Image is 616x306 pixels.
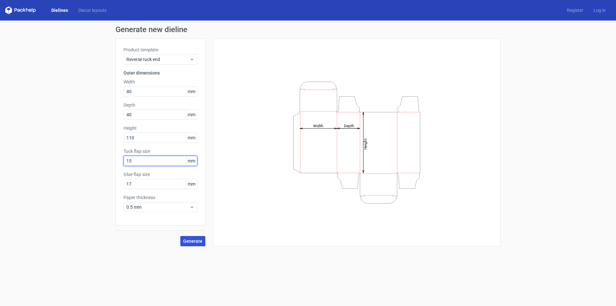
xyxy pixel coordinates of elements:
span: Generate [183,239,202,243]
span: mm [186,156,197,166]
span: mm [186,110,197,119]
tspan: Height [363,138,368,149]
label: Glue flap size [124,171,197,178]
a: Register [562,7,588,13]
label: Width [124,79,197,85]
label: Paper thickness [124,194,197,201]
label: Depth [124,102,197,108]
label: Height [124,125,197,131]
tspan: Depth [344,123,354,128]
h3: Outer dimensions [124,70,197,76]
span: 0.5 mm [126,204,190,210]
a: Log in [588,7,611,13]
label: Product template [124,47,197,53]
span: mm [186,87,197,96]
label: Tuck flap size [124,148,197,154]
button: Generate [180,236,205,246]
span: mm [186,133,197,143]
span: mm [186,179,197,189]
h1: Generate new dieline [116,26,501,33]
tspan: Width [313,123,323,128]
a: Dielines [46,7,73,13]
span: Reverse tuck end [126,56,190,63]
a: Diecut layouts [73,7,112,13]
